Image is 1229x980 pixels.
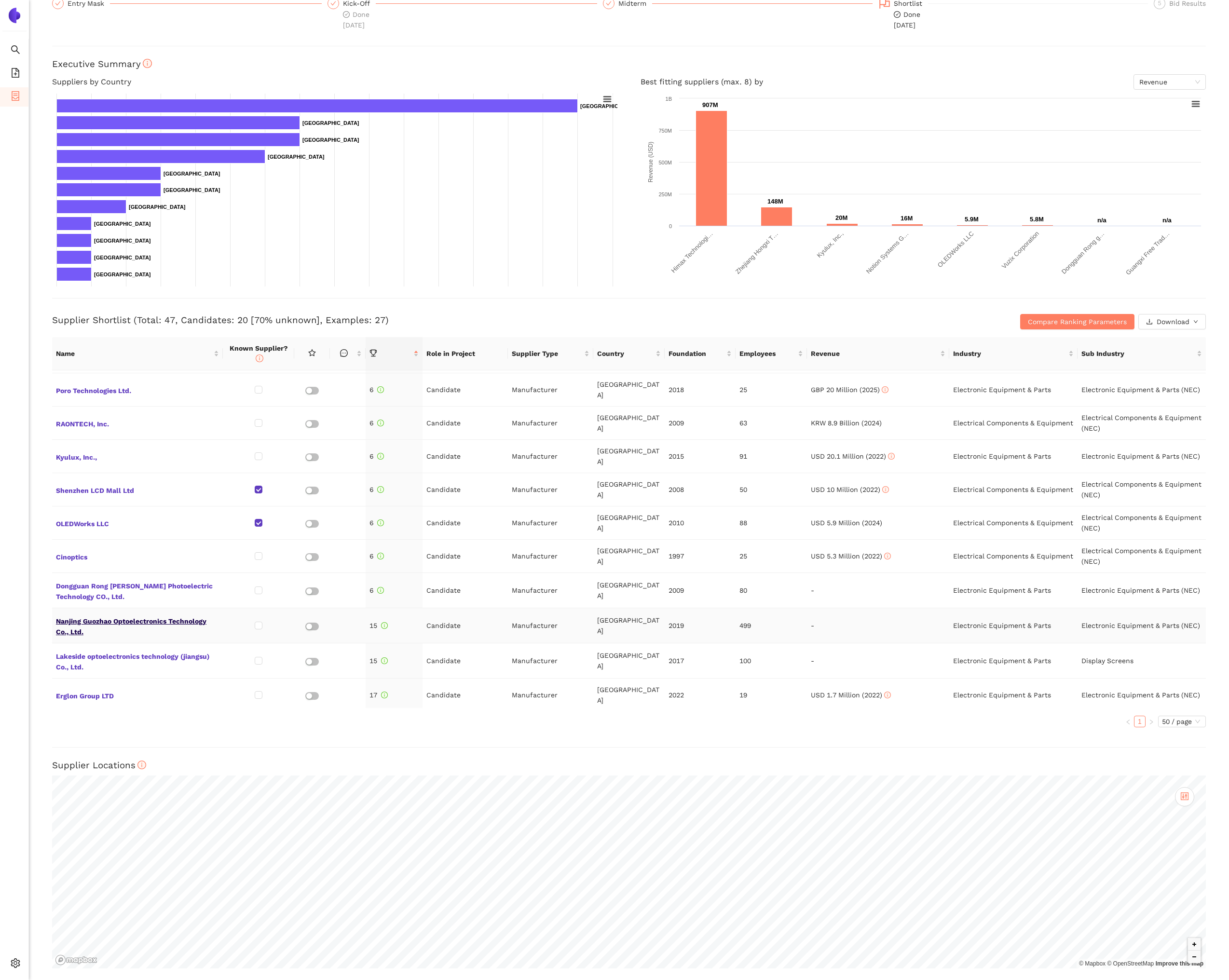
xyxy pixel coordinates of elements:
span: Done [DATE] [343,11,369,29]
span: down [1193,319,1198,325]
span: container [11,88,20,107]
td: Manufacturer [508,679,593,712]
text: Zhejiang Hongxi T… [734,230,779,275]
span: Lakeside optoelectronics technology (jiangsu) Co., Ltd. [56,649,219,672]
span: info-circle [888,453,895,460]
td: Manufacturer [508,440,593,473]
td: Candidate [423,506,508,540]
text: 0 [669,223,672,229]
span: USD 1.7 Million (2022) [811,691,891,699]
span: Sub Industry [1081,348,1195,359]
td: 100 [736,643,807,679]
span: - [811,622,814,629]
td: 499 [736,608,807,643]
span: info-circle [377,420,384,426]
td: 2017 [665,643,736,679]
td: 50 [736,473,807,506]
span: - [811,657,814,665]
span: trophy [369,349,377,357]
span: check [330,0,336,6]
th: Role in Project [423,337,508,370]
span: GBP 20 Million (2025) [811,386,888,394]
span: info-circle [884,553,891,559]
button: Zoom out [1188,951,1201,963]
span: Industry [953,348,1066,359]
th: this column's title is Country,this column is sortable [593,337,665,370]
text: 20M [835,214,847,221]
span: Country [597,348,654,359]
h3: Supplier Shortlist (Total: 47, Candidates: 20 [70% unknown], Examples: 27) [52,314,821,327]
span: right [1148,719,1154,725]
span: Download [1157,316,1189,327]
div: Page Size [1158,716,1206,727]
a: 1 [1134,716,1145,727]
span: 6 [369,386,384,394]
td: Electrical Components & Equipment [949,407,1078,440]
h4: Suppliers by Country [52,74,617,90]
span: Nanjing Guozhao Optoelectronics Technology Co., Ltd. [56,614,219,637]
span: info-circle [882,486,889,493]
span: Employees [739,348,796,359]
span: file-add [11,65,20,84]
span: info-circle [381,657,388,664]
td: Manufacturer [508,473,593,506]
text: Notion Systems G… [865,230,910,275]
text: [GEOGRAPHIC_DATA] [302,120,359,126]
span: info-circle [377,486,384,493]
td: Electronic Equipment & Parts (NEC) [1078,440,1206,473]
span: info-circle [256,354,263,362]
span: USD 5.3 Million (2022) [811,552,891,560]
td: Electronic Equipment & Parts [949,608,1078,643]
td: Display Screens [1078,643,1206,679]
td: 63 [736,407,807,440]
text: 148M [767,198,783,205]
td: Electrical Components & Equipment [949,473,1078,506]
li: Next Page [1146,716,1157,727]
span: search [11,41,20,61]
span: info-circle [884,692,891,698]
span: info-circle [143,59,152,68]
text: [GEOGRAPHIC_DATA] [268,154,325,160]
td: Manufacturer [508,540,593,573]
text: Vuzix Corporation [1000,230,1040,270]
span: 50 / page [1162,716,1202,727]
span: message [340,349,348,357]
span: 15 [369,657,388,665]
td: [GEOGRAPHIC_DATA] [593,643,665,679]
td: Electronic Equipment & Parts (NEC) [1078,608,1206,643]
span: Known Supplier? [230,344,288,363]
text: 5.9M [965,216,979,223]
text: n/a [1097,217,1107,224]
td: 2009 [665,573,736,608]
text: [GEOGRAPHIC_DATA] [302,137,359,143]
td: Electronic Equipment & Parts [949,373,1078,407]
span: info-circle [882,386,888,393]
text: Revenue (USD) [647,142,654,183]
td: 1997 [665,540,736,573]
span: info-circle [377,553,384,559]
span: download [1146,318,1153,326]
h4: Best fitting suppliers (max. 8) by [641,74,1206,90]
span: control [1180,792,1189,801]
span: check [606,0,612,6]
span: Compare Ranking Parameters [1028,316,1127,327]
span: USD 20.1 Million (2022) [811,452,895,460]
text: 5.8M [1030,216,1044,223]
text: [GEOGRAPHIC_DATA] [94,255,151,260]
td: Electrical Components & Equipment (NEC) [1078,473,1206,506]
span: Dongguan Rong [PERSON_NAME] Photoelectric Technology CO., Ltd. [56,579,219,602]
td: Manufacturer [508,506,593,540]
td: Candidate [423,643,508,679]
span: - [811,586,814,594]
span: Poro Technologies Ltd. [56,383,219,396]
td: Electrical Components & Equipment [949,506,1078,540]
span: OLEDWorks LLC [56,517,219,529]
canvas: Map [52,776,1206,968]
text: 907M [702,101,718,109]
button: right [1146,716,1157,727]
td: Candidate [423,679,508,712]
text: [GEOGRAPHIC_DATA] [580,103,637,109]
span: Foundation [669,348,725,359]
td: Candidate [423,573,508,608]
td: Manufacturer [508,373,593,407]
